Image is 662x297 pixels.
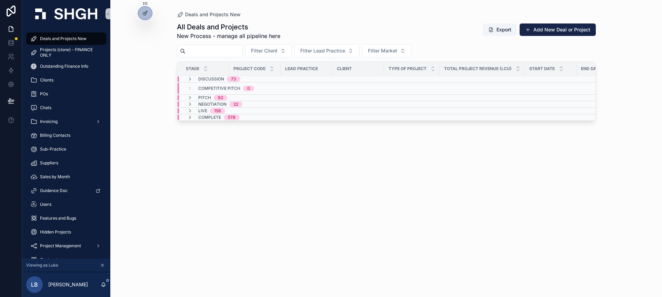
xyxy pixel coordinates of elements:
[520,23,596,36] button: Add New Deal or Project
[362,44,411,57] button: Select Button
[26,240,106,252] a: Project Management
[198,115,221,120] span: Complete
[251,47,278,54] span: Filter Client
[26,198,106,211] a: Users
[245,44,292,57] button: Select Button
[40,215,76,221] span: Features and Bugs
[185,11,241,18] span: Deals and Projects New
[22,28,110,259] div: scrollable content
[26,226,106,238] a: Hidden Projects
[40,36,87,41] span: Deals and Projects New
[177,32,280,40] span: New Process - manage all pipeline here
[294,44,359,57] button: Select Button
[218,95,223,100] div: 92
[198,108,207,114] span: Live
[31,280,38,289] span: LB
[40,119,58,124] span: Invoicing
[26,88,106,100] a: POs
[337,66,352,71] span: Client
[40,243,81,249] span: Project Management
[26,115,106,128] a: Invoicing
[26,184,106,197] a: Guidance Doc
[581,66,647,71] span: End Date (Original Estimate)
[300,47,345,54] span: Filter Lead Practice
[26,143,106,155] a: Sub-Practice
[444,66,512,71] span: Total Project Revenue (LCU)
[198,76,224,82] span: Discussion
[483,23,517,36] button: Export
[26,253,106,266] a: Contracts
[233,102,238,107] div: 22
[26,102,106,114] a: Chats
[389,66,427,71] span: Type of Project
[26,157,106,169] a: Suppliers
[26,46,106,59] a: Projects (clone) - FINANCE ONLY
[186,66,199,71] span: Stage
[40,47,99,58] span: Projects (clone) - FINANCE ONLY
[231,76,236,82] div: 73
[198,102,227,107] span: Negotiation
[48,281,88,288] p: [PERSON_NAME]
[26,32,106,45] a: Deals and Projects New
[40,91,48,97] span: POs
[285,66,318,71] span: Lead Practice
[198,95,211,100] span: Pitch
[40,202,51,207] span: Users
[26,262,58,268] span: Viewing as Luke
[40,229,71,235] span: Hidden Projects
[40,174,70,180] span: Sales by Month
[368,47,397,54] span: Filter Market
[26,129,106,142] a: Billing Contacts
[214,108,221,114] div: 158
[40,77,53,83] span: Clients
[40,160,58,166] span: Suppliers
[35,8,97,19] img: App logo
[40,105,51,111] span: Chats
[40,188,68,193] span: Guidance Doc
[228,115,235,120] div: 578
[40,133,70,138] span: Billing Contacts
[40,146,66,152] span: Sub-Practice
[177,22,280,32] h1: All Deals and Projects
[529,66,555,71] span: Start Date
[26,212,106,224] a: Features and Bugs
[26,74,106,86] a: Clients
[247,86,250,91] div: 0
[26,171,106,183] a: Sales by Month
[198,86,240,91] span: Competitive Pitch
[177,11,241,18] a: Deals and Projects New
[40,64,88,69] span: Outstanding Finance Info
[40,257,59,262] span: Contracts
[233,66,265,71] span: Project Code
[26,60,106,73] a: Outstanding Finance Info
